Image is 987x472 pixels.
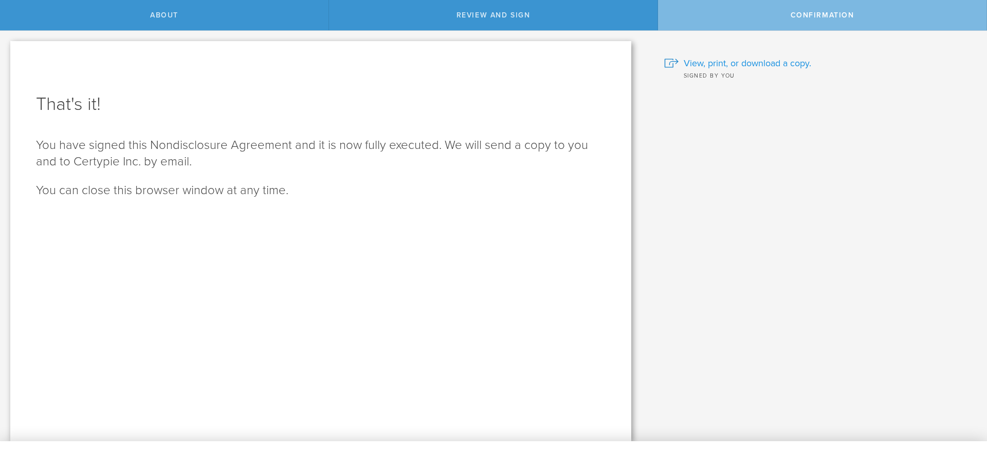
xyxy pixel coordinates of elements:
[36,137,606,170] p: You have signed this Nondisclosure Agreement and it is now fully executed. We will send a copy to...
[664,70,972,80] div: Signed by you
[791,11,854,20] span: Confirmation
[36,92,606,117] h1: That's it!
[36,182,606,199] p: You can close this browser window at any time.
[456,11,531,20] span: Review and sign
[150,11,178,20] span: About
[684,56,811,70] span: View, print, or download a copy.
